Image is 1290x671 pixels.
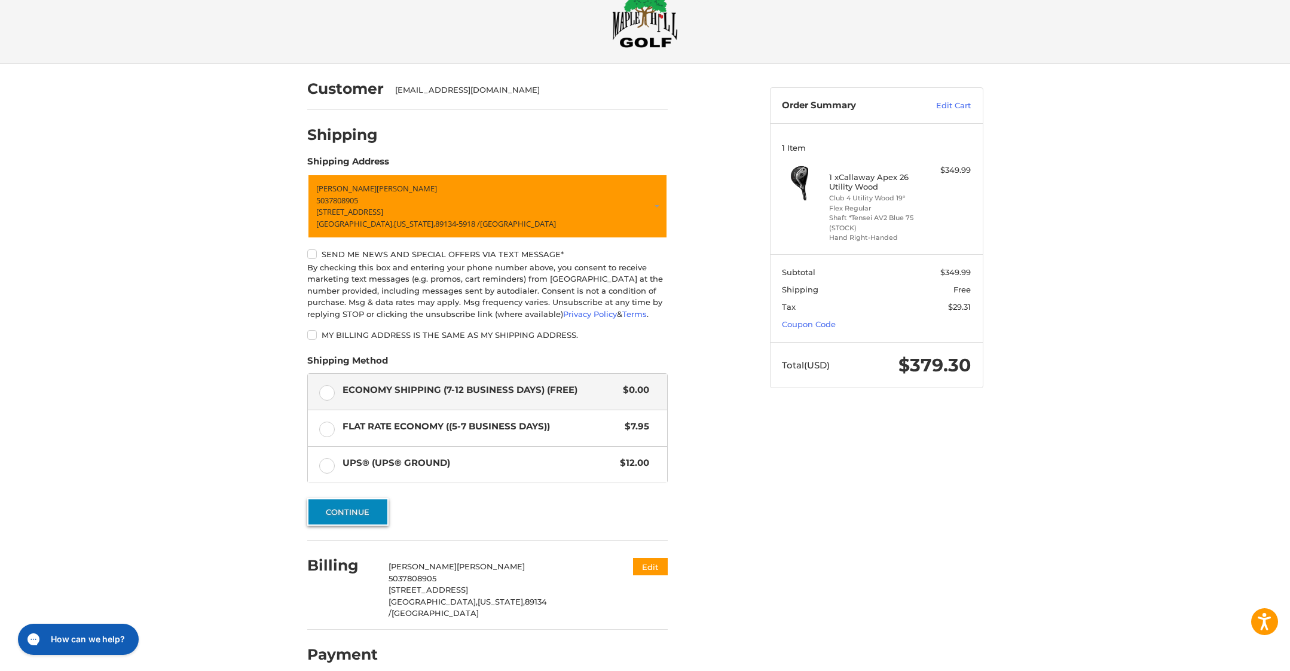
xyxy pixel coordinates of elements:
span: [PERSON_NAME] [457,562,525,571]
h2: Billing [307,556,377,575]
span: Free [953,285,971,294]
div: [EMAIL_ADDRESS][DOMAIN_NAME] [395,84,656,96]
span: Economy Shipping (7-12 Business Days) (Free) [343,383,618,397]
span: $29.31 [948,302,971,312]
h3: Order Summary [782,100,910,112]
li: Hand Right-Handed [829,233,921,243]
div: $349.99 [924,164,971,176]
span: 89134-5918 / [435,218,480,229]
span: [STREET_ADDRESS] [316,206,383,217]
a: Coupon Code [782,319,836,329]
li: Flex Regular [829,203,921,213]
h2: Payment [307,645,378,664]
a: Privacy Policy [563,309,617,319]
h3: 1 Item [782,143,971,152]
span: [STREET_ADDRESS] [389,585,468,594]
span: [GEOGRAPHIC_DATA] [480,218,556,229]
li: Shaft *Tensei AV2 Blue 75 (STOCK) [829,213,921,233]
a: Edit Cart [910,100,971,112]
label: My billing address is the same as my shipping address. [307,330,668,340]
span: [PERSON_NAME] [389,562,457,571]
span: 5037808905 [316,195,358,206]
span: $12.00 [615,456,650,470]
li: Club 4 Utility Wood 19° [829,193,921,203]
div: By checking this box and entering your phone number above, you consent to receive marketing text ... [307,262,668,321]
span: [GEOGRAPHIC_DATA] [392,608,479,618]
legend: Shipping Address [307,155,389,174]
a: Enter or select a different address [307,174,668,239]
span: Shipping [782,285,818,294]
label: Send me news and special offers via text message* [307,249,668,259]
h2: Shipping [307,126,378,144]
span: [US_STATE], [478,597,525,606]
span: UPS® (UPS® Ground) [343,456,615,470]
span: [PERSON_NAME] [316,183,377,194]
span: $379.30 [898,354,971,376]
h2: Customer [307,80,384,98]
span: [PERSON_NAME] [377,183,437,194]
button: Edit [633,558,668,575]
button: Continue [307,498,389,526]
span: Flat Rate Economy ((5-7 Business Days)) [343,420,619,434]
span: Total (USD) [782,359,830,371]
span: $0.00 [618,383,650,397]
span: Subtotal [782,267,815,277]
span: Tax [782,302,796,312]
span: 5037808905 [389,574,436,583]
span: $349.99 [940,267,971,277]
iframe: Gorgias live chat messenger [12,620,142,659]
a: Terms [622,309,647,319]
span: [GEOGRAPHIC_DATA], [389,597,478,606]
span: $7.95 [619,420,650,434]
span: [GEOGRAPHIC_DATA], [316,218,394,229]
span: [US_STATE], [394,218,435,229]
h4: 1 x Callaway Apex 26 Utility Wood [829,172,921,192]
legend: Shipping Method [307,354,388,373]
